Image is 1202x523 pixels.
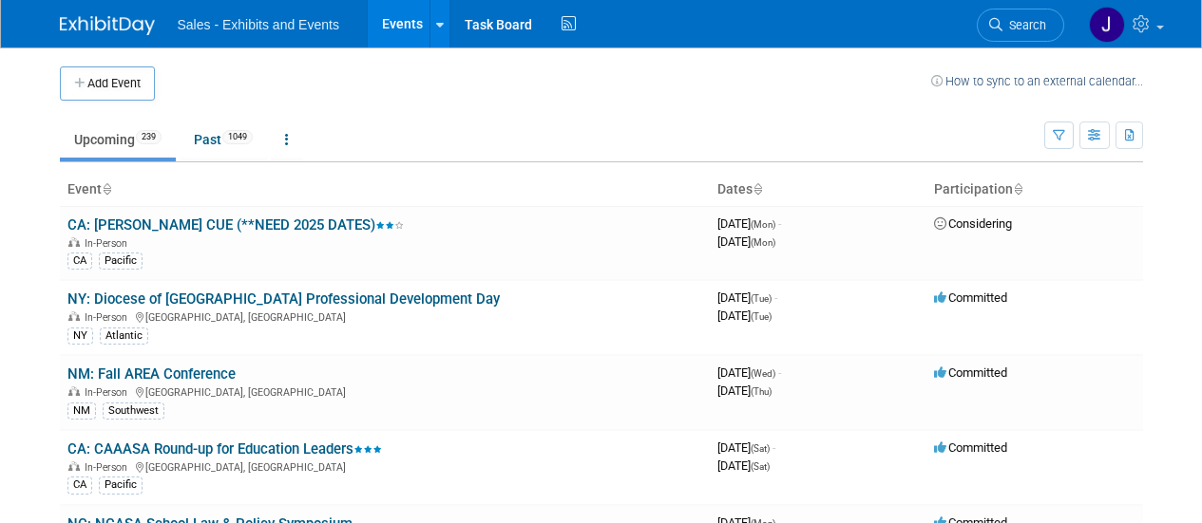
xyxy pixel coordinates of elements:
[222,130,253,144] span: 1049
[751,461,770,472] span: (Sat)
[67,440,382,458] a: CA: CAAASA Round-up for Education Leaders
[778,216,781,231] span: -
[1002,18,1046,32] span: Search
[136,130,162,144] span: 239
[1013,181,1022,196] a: Sort by Participation Type
[934,440,1007,455] span: Committed
[85,461,133,474] span: In-Person
[67,365,236,383] a: NM: Fall AREA Conference
[934,216,1012,231] span: Considering
[753,181,762,196] a: Sort by Start Date
[180,121,267,158] a: Past1049
[710,174,926,206] th: Dates
[67,402,96,420] div: NM
[60,16,155,35] img: ExhibitDay
[717,383,772,398] span: [DATE]
[103,402,164,420] div: Southwest
[751,311,772,322] span: (Tue)
[773,440,775,455] span: -
[778,365,781,380] span: -
[99,252,143,270] div: Pacific
[717,308,772,323] span: [DATE]
[67,290,500,308] a: NY: Diocese of [GEOGRAPHIC_DATA] Professional Development Day
[717,365,781,380] span: [DATE]
[100,327,148,345] div: Atlantic
[751,368,775,379] span: (Wed)
[60,174,710,206] th: Event
[67,252,92,270] div: CA
[67,327,93,345] div: NY
[60,66,155,101] button: Add Event
[751,293,772,304] span: (Tue)
[68,386,80,396] img: In-Person Event
[751,386,772,397] span: (Thu)
[68,311,80,321] img: In-Person Event
[67,308,702,324] div: [GEOGRAPHIC_DATA], [GEOGRAPHIC_DATA]
[717,440,775,455] span: [DATE]
[85,237,133,250] span: In-Person
[68,237,80,247] img: In-Person Event
[934,290,1007,305] span: Committed
[751,443,770,454] span: (Sat)
[774,290,777,305] span: -
[977,9,1064,42] a: Search
[67,383,702,399] div: [GEOGRAPHIC_DATA], [GEOGRAPHIC_DATA]
[68,461,80,471] img: In-Person Event
[178,17,339,32] span: Sales - Exhibits and Events
[85,386,133,399] span: In-Person
[1089,7,1125,43] img: Jen Bishop
[85,311,133,324] span: In-Person
[717,458,770,473] span: [DATE]
[931,74,1143,88] a: How to sync to an external calendar...
[717,216,781,231] span: [DATE]
[60,121,176,158] a: Upcoming239
[67,458,702,474] div: [GEOGRAPHIC_DATA], [GEOGRAPHIC_DATA]
[751,237,775,248] span: (Mon)
[926,174,1143,206] th: Participation
[99,476,143,494] div: Pacific
[67,476,92,494] div: CA
[102,181,111,196] a: Sort by Event Name
[717,290,777,305] span: [DATE]
[717,234,775,249] span: [DATE]
[751,219,775,230] span: (Mon)
[67,216,404,233] a: CA: [PERSON_NAME] CUE (**NEED 2025 DATES)
[934,365,1007,380] span: Committed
